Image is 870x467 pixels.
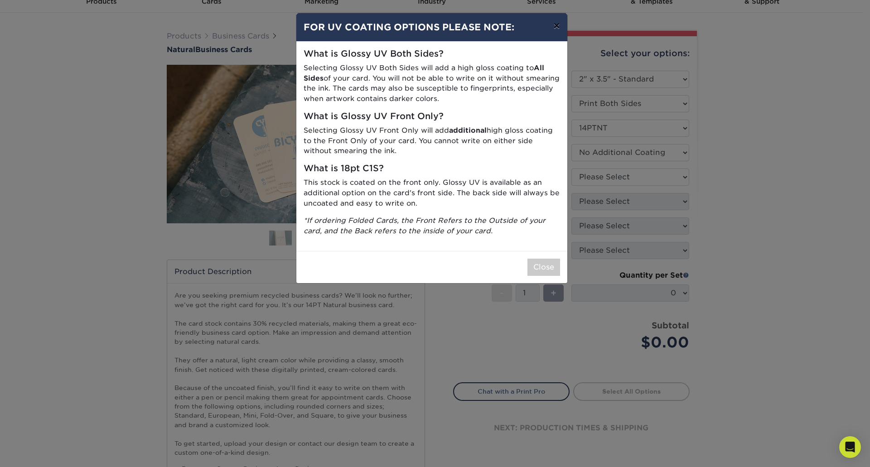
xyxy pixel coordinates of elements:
div: Open Intercom Messenger [839,436,861,458]
p: This stock is coated on the front only. Glossy UV is available as an additional option on the car... [304,178,560,208]
h5: What is Glossy UV Front Only? [304,111,560,122]
p: Selecting Glossy UV Front Only will add high gloss coating to the Front Only of your card. You ca... [304,125,560,156]
h4: FOR UV COATING OPTIONS PLEASE NOTE: [304,20,560,34]
button: Close [527,259,560,276]
strong: additional [449,126,487,135]
h5: What is Glossy UV Both Sides? [304,49,560,59]
p: Selecting Glossy UV Both Sides will add a high gloss coating to of your card. You will not be abl... [304,63,560,104]
h5: What is 18pt C1S? [304,164,560,174]
i: *If ordering Folded Cards, the Front Refers to the Outside of your card, and the Back refers to t... [304,216,546,235]
button: × [546,13,567,39]
strong: All Sides [304,63,544,82]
